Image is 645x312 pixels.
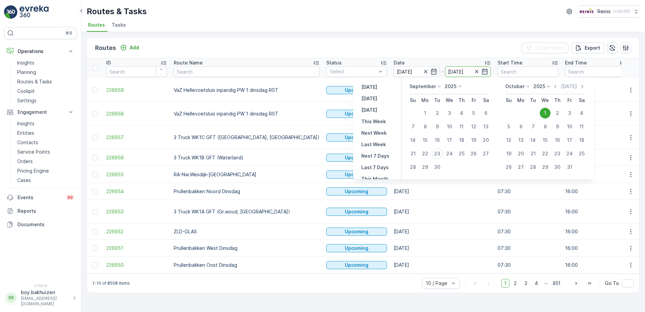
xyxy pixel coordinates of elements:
p: [DATE] [361,95,377,102]
p: Prullenbakken West Dinsdag [174,245,319,252]
div: 10 [564,121,575,132]
p: [DATE] [361,84,377,90]
div: 3 [564,108,575,119]
p: Settings [17,97,36,104]
p: Upcoming [345,188,368,195]
span: 226954 [106,188,167,195]
button: Last 7 Days [359,163,391,172]
div: 11 [576,121,587,132]
p: 16:00 [565,245,626,252]
div: Toggle Row Selected [92,135,98,140]
a: Insights [15,119,77,128]
p: 16:00 [565,208,626,215]
p: Service Points [17,149,50,155]
p: Reinis [597,8,611,15]
p: 07:30 [498,262,558,268]
p: 16:01 [565,154,626,161]
div: 18 [576,135,587,146]
p: 3 Truck WK1B GFT (Waterland) [174,154,319,161]
p: - [441,68,444,76]
p: Prullenbakken Oost Dinsdag [174,262,319,268]
p: Upcoming [345,134,368,141]
p: Upcoming [345,87,368,94]
div: 18 [456,135,467,146]
p: Upcoming [345,228,368,235]
button: This Month [359,175,391,183]
span: 226959 [106,87,167,94]
a: 226957 [106,134,167,141]
a: Insights [15,58,77,68]
div: 7 [528,121,538,132]
th: Saturday [480,94,492,106]
p: ⌘B [65,30,72,36]
p: Upcoming [345,208,368,215]
p: Cockpit [17,88,35,95]
p: 3 Truck WK1C GFT ([GEOGRAPHIC_DATA], [GEOGRAPHIC_DATA]) [174,134,319,141]
div: 24 [564,148,575,159]
p: Select [330,68,376,75]
div: 3 [444,108,455,119]
a: 226952 [106,228,167,235]
p: Routes & Tasks [17,78,52,85]
p: Date [394,59,405,66]
p: 16:02 [565,134,626,141]
p: Pricing Engine [17,167,49,174]
button: Next Week [359,129,389,137]
div: 23 [432,148,443,159]
span: Routes [88,22,105,28]
div: 29 [540,162,551,173]
a: Documents [4,218,77,231]
p: Clear Filters [535,45,564,51]
p: Cases [17,177,31,184]
p: Events [18,194,62,201]
p: Insights [17,120,34,127]
p: This Week [361,118,386,125]
p: Orders [17,158,33,165]
button: Upcoming [326,171,387,179]
span: 226950 [106,262,167,268]
p: Insights [17,59,34,66]
p: VaZ Hellevoetsluis inpandig PW 1 dinsdag RST [174,110,319,117]
button: Today [359,95,380,103]
div: 25 [576,148,587,159]
div: 4 [576,108,587,119]
div: 17 [444,135,455,146]
div: Toggle Row Selected [92,87,98,93]
p: 07:30 [498,245,558,252]
div: 26 [468,148,479,159]
p: Upcoming [345,154,368,161]
a: Entities [15,128,77,138]
p: [EMAIL_ADDRESS][DOMAIN_NAME] [21,296,69,307]
div: 13 [515,135,526,146]
p: Next Week [361,130,387,136]
p: 2025 [533,83,545,90]
p: RA-Nw.Wesdijk-[GEOGRAPHIC_DATA] [174,171,319,178]
button: Upcoming [326,208,387,216]
p: Routes [95,43,116,53]
p: 16:00 [565,110,626,117]
div: 30 [552,162,563,173]
a: Cockpit [15,86,77,96]
p: October [505,83,525,90]
div: 21 [408,148,418,159]
p: Next 7 Days [361,153,389,159]
input: dd/mm/yyyy [394,66,440,77]
p: 16:00 [565,228,626,235]
div: 20 [480,135,491,146]
p: 16:00 [565,87,626,94]
div: 14 [528,135,538,146]
div: 19 [503,148,514,159]
p: Route Name [174,59,203,66]
div: 5 [503,121,514,132]
p: Entities [17,130,34,136]
p: ZLD-GLAS [174,228,319,235]
div: 2 [552,108,563,119]
div: 23 [552,148,563,159]
p: ID [106,59,111,66]
p: VaZ Hellevoetsluis inpandig PW 1 dinsdag RST [174,87,319,94]
div: Toggle Row Selected [92,229,98,234]
th: Sunday [503,94,515,106]
p: [DATE] [561,83,577,90]
span: 3 [521,279,530,288]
